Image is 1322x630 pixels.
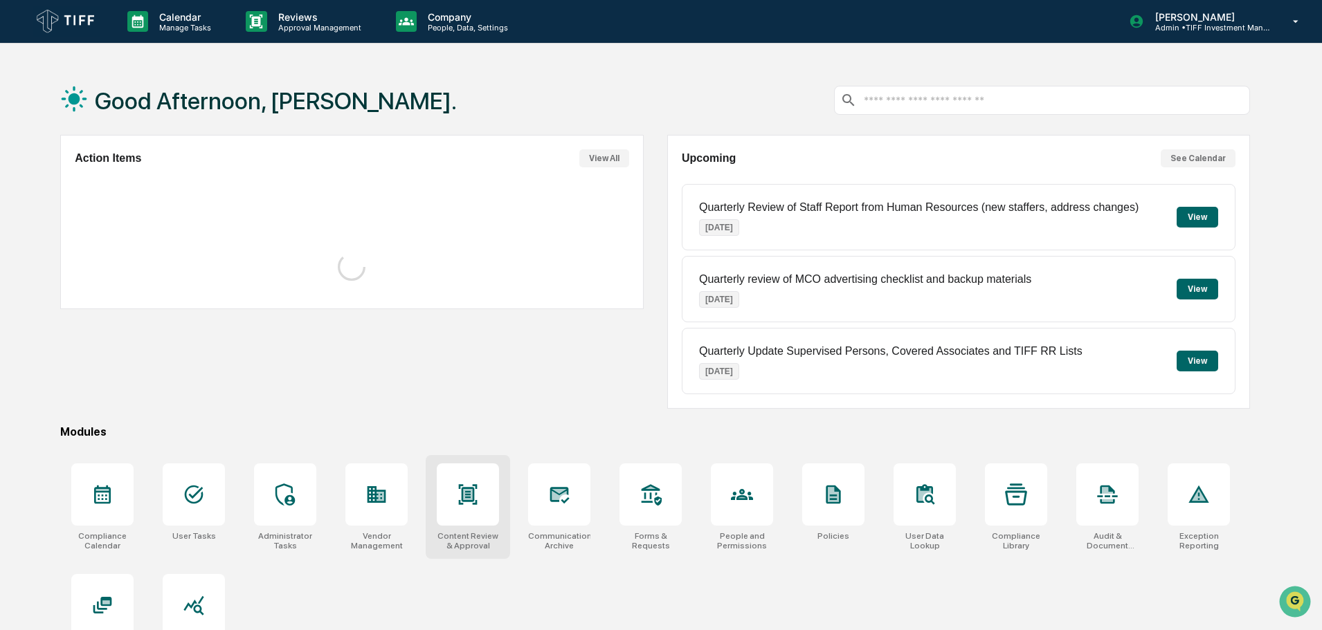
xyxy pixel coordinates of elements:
button: View [1177,279,1218,299]
button: See Calendar [1161,149,1235,167]
p: Admin • TIFF Investment Management [1144,23,1273,33]
div: Administrator Tasks [254,531,316,550]
p: Manage Tasks [148,23,218,33]
a: 🔎Data Lookup [8,195,93,220]
span: Pylon [138,234,167,245]
button: Start new chat [235,110,252,127]
div: Compliance Calendar [71,531,134,550]
button: View All [579,149,629,167]
p: Company [417,11,515,23]
p: Reviews [267,11,368,23]
p: Quarterly Update Supervised Persons, Covered Associates and TIFF RR Lists [699,345,1083,358]
p: [DATE] [699,219,739,236]
p: [DATE] [699,291,739,308]
div: Policies [817,531,849,541]
div: Communications Archive [528,531,590,550]
p: How can we help? [14,29,252,51]
div: Compliance Library [985,531,1047,550]
p: [DATE] [699,363,739,380]
div: People and Permissions [711,531,773,550]
button: View [1177,351,1218,371]
img: logo [33,6,100,37]
div: Start new chat [47,106,227,120]
div: Exception Reporting [1168,531,1230,550]
span: Attestations [114,174,172,188]
p: Quarterly review of MCO advertising checklist and backup materials [699,273,1031,286]
iframe: Open customer support [1278,584,1315,622]
a: 🗄️Attestations [95,169,177,194]
div: 🖐️ [14,176,25,187]
p: People, Data, Settings [417,23,515,33]
p: Quarterly Review of Staff Report from Human Resources (new staffers, address changes) [699,201,1139,214]
div: User Data Lookup [894,531,956,550]
div: 🗄️ [100,176,111,187]
a: Powered byPylon [98,234,167,245]
p: Approval Management [267,23,368,33]
span: Preclearance [28,174,89,188]
div: Audit & Document Logs [1076,531,1139,550]
button: View [1177,207,1218,228]
div: Forms & Requests [619,531,682,550]
div: Vendor Management [345,531,408,550]
div: We're available if you need us! [47,120,175,131]
div: Modules [60,425,1250,438]
span: Data Lookup [28,201,87,214]
div: 🔎 [14,202,25,213]
p: Calendar [148,11,218,23]
div: User Tasks [172,531,216,541]
h2: Upcoming [682,152,736,165]
div: Content Review & Approval [437,531,499,550]
h2: Action Items [75,152,141,165]
img: 1746055101610-c473b297-6a78-478c-a979-82029cc54cd1 [14,106,39,131]
p: [PERSON_NAME] [1144,11,1273,23]
a: 🖐️Preclearance [8,169,95,194]
h1: Good Afternoon, [PERSON_NAME]. [95,87,457,115]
